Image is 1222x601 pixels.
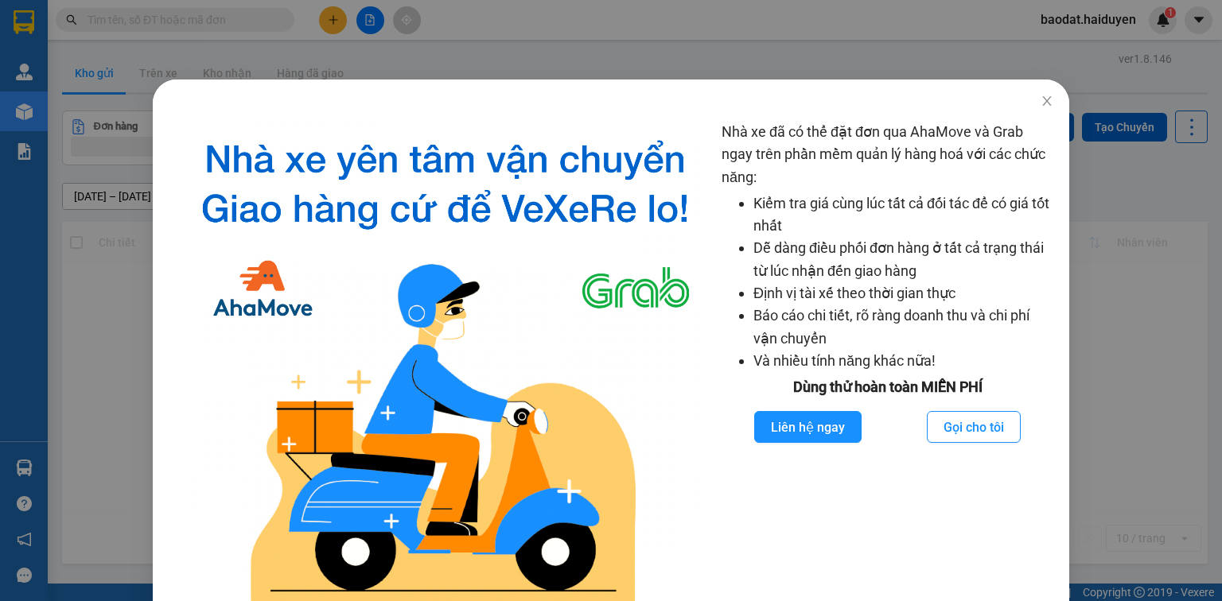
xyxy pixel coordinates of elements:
div: Dùng thử hoàn toàn MIỄN PHÍ [722,376,1053,398]
span: Liên hệ ngay [771,417,845,437]
span: Gọi cho tôi [944,417,1004,437]
li: Định vị tài xế theo thời gian thực [753,282,1053,304]
button: Liên hệ ngay [754,411,862,443]
li: Và nhiều tính năng khác nữa! [753,350,1053,372]
li: Báo cáo chi tiết, rõ ràng doanh thu và chi phí vận chuyển [753,304,1053,350]
button: Gọi cho tôi [927,411,1021,443]
span: close [1041,95,1053,107]
li: Kiểm tra giá cùng lúc tất cả đối tác để có giá tốt nhất [753,192,1053,238]
button: Close [1025,79,1069,124]
li: Dễ dàng điều phối đơn hàng ở tất cả trạng thái từ lúc nhận đến giao hàng [753,237,1053,282]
